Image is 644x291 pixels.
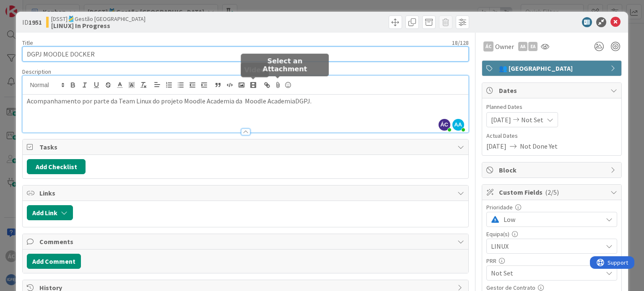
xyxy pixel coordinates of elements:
[520,141,558,151] span: Not Done Yet
[486,131,617,140] span: Actual Dates
[39,142,453,152] span: Tasks
[22,46,468,62] input: type card name here...
[499,85,606,95] span: Dates
[452,119,464,131] span: AA
[483,41,493,52] div: ÁC
[491,268,602,278] span: Not Set
[499,63,606,73] span: 👥 [GEOGRAPHIC_DATA]
[545,188,559,196] span: ( 2/5 )
[27,254,81,269] button: Add Comment
[51,15,145,22] span: [DSST]🎽Gestão [GEOGRAPHIC_DATA]
[18,1,38,11] span: Support
[439,119,450,131] span: ÁC
[29,18,42,26] b: 1951
[528,42,538,51] div: EA
[244,57,325,73] h5: Select an Attachment
[36,39,468,46] div: 18 / 128
[39,237,453,247] span: Comments
[486,285,617,291] div: Gestor de Contrato
[27,96,464,106] p: Acompanhamento por parte da Team Linux do projeto Moodle Academia da Moodle AcademiaDGPJ.
[499,165,606,175] span: Block
[486,231,617,237] div: Equipa(s)
[22,39,33,46] label: Title
[491,115,511,125] span: [DATE]
[486,103,617,111] span: Planned Dates
[486,258,617,264] div: PRR
[504,214,598,225] span: Low
[22,68,51,75] span: Description
[51,22,145,29] b: [LINUX] In Progress
[39,188,453,198] span: Links
[495,41,514,52] span: Owner
[486,204,617,210] div: Prioridade
[491,241,602,251] span: LINUX
[486,141,506,151] span: [DATE]
[27,159,86,174] button: Add Checklist
[518,42,527,51] div: AA
[521,115,543,125] span: Not Set
[27,205,73,220] button: Add Link
[22,17,42,27] span: ID
[499,187,606,197] span: Custom Fields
